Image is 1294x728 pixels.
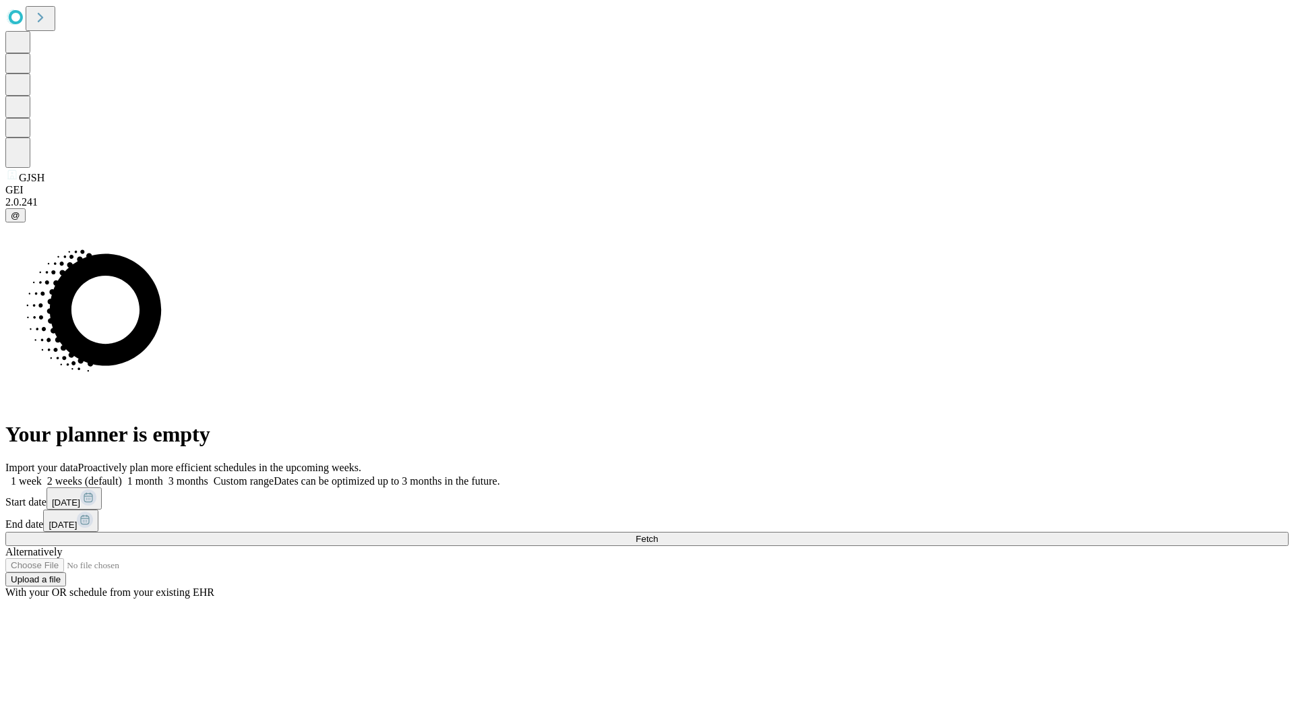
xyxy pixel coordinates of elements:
button: Fetch [5,532,1289,546]
span: Import your data [5,462,78,473]
button: @ [5,208,26,222]
button: Upload a file [5,572,66,586]
button: [DATE] [43,510,98,532]
span: 2 weeks (default) [47,475,122,487]
div: Start date [5,487,1289,510]
span: Alternatively [5,546,62,557]
span: Dates can be optimized up to 3 months in the future. [274,475,499,487]
span: [DATE] [52,497,80,508]
span: 1 month [127,475,163,487]
span: [DATE] [49,520,77,530]
button: [DATE] [47,487,102,510]
span: Proactively plan more efficient schedules in the upcoming weeks. [78,462,361,473]
h1: Your planner is empty [5,422,1289,447]
span: Custom range [214,475,274,487]
div: 2.0.241 [5,196,1289,208]
span: @ [11,210,20,220]
span: GJSH [19,172,44,183]
div: GEI [5,184,1289,196]
span: Fetch [636,534,658,544]
span: 1 week [11,475,42,487]
div: End date [5,510,1289,532]
span: 3 months [168,475,208,487]
span: With your OR schedule from your existing EHR [5,586,214,598]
